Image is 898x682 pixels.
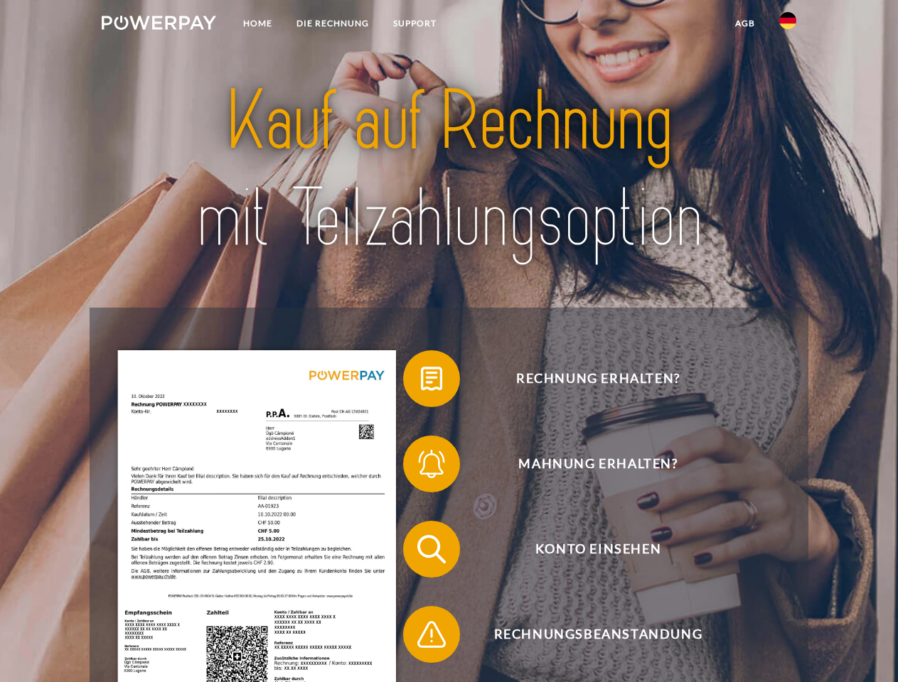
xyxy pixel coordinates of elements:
img: qb_warning.svg [414,617,449,652]
a: Home [231,11,284,36]
button: Rechnungsbeanstandung [403,606,773,663]
span: Mahnung erhalten? [424,435,772,492]
span: Rechnung erhalten? [424,350,772,407]
button: Rechnung erhalten? [403,350,773,407]
span: Rechnungsbeanstandung [424,606,772,663]
img: logo-powerpay-white.svg [102,16,216,30]
img: qb_search.svg [414,531,449,567]
button: Konto einsehen [403,521,773,578]
img: qb_bell.svg [414,446,449,482]
button: Mahnung erhalten? [403,435,773,492]
img: qb_bill.svg [414,361,449,396]
a: SUPPORT [381,11,449,36]
a: DIE RECHNUNG [284,11,381,36]
img: title-powerpay_de.svg [136,68,762,272]
span: Konto einsehen [424,521,772,578]
img: de [779,12,796,29]
a: agb [723,11,767,36]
